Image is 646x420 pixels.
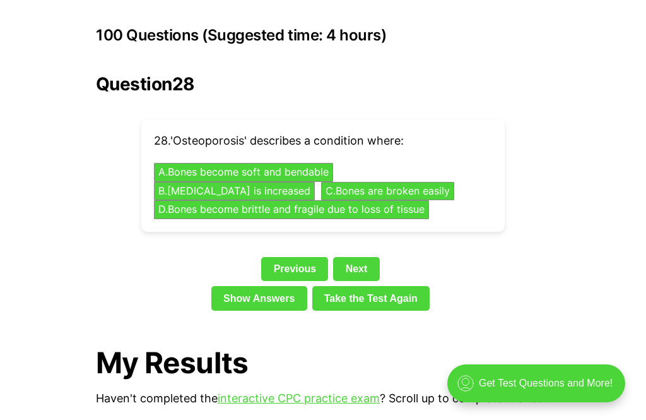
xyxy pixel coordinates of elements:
[154,163,333,182] button: A.Bones become soft and bendable
[211,286,307,310] a: Show Answers
[96,27,550,44] h3: 100 Questions (Suggested time: 4 hours)
[218,392,380,405] a: interactive CPC practice exam
[261,257,328,281] a: Previous
[154,132,492,150] p: 28 . 'Osteoporosis' describes a condition where:
[321,182,454,201] button: C.Bones are broken easily
[154,182,315,201] button: B.[MEDICAL_DATA] is increased
[154,200,429,219] button: D.Bones become brittle and fragile due to loss of tissue
[333,257,379,281] a: Next
[96,74,550,94] h2: Question 28
[437,358,646,420] iframe: portal-trigger
[312,286,430,310] a: Take the Test Again
[96,346,550,380] h1: My Results
[96,390,550,408] p: Haven't completed the ? Scroll up to complete the test!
